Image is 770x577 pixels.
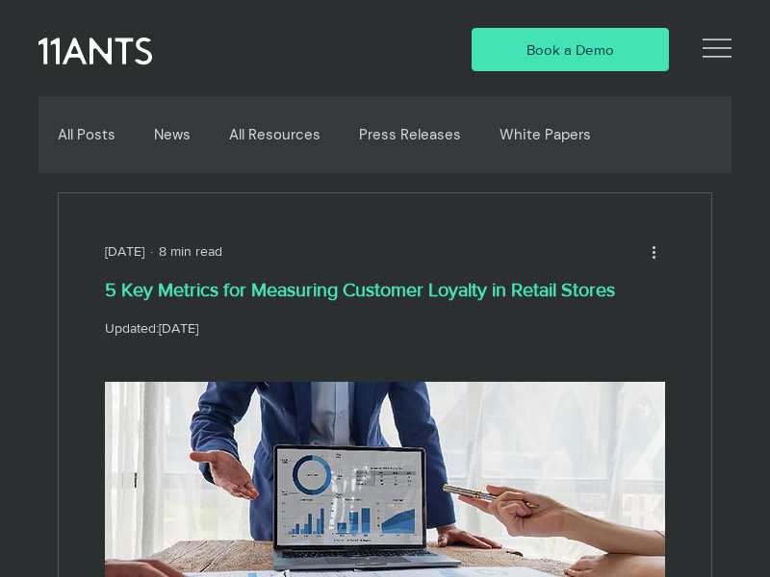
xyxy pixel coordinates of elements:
[359,126,461,143] a: Press Releases
[472,28,669,71] a: Book a Demo
[526,39,614,60] span: Book a Demo
[55,96,709,173] nav: Blog
[105,243,144,259] span: Sep 22, 2023
[105,277,665,304] h1: 5 Key Metrics for Measuring Customer Loyalty in Retail Stores
[159,320,198,336] span: Jul 8
[500,126,591,143] a: White Papers
[642,239,665,263] button: More actions
[154,126,191,143] a: News
[58,126,115,143] a: All Posts
[105,318,665,339] p: Updated:
[159,243,222,259] span: 8 min read
[703,34,731,63] svg: Open Site Navigation
[229,126,321,143] a: All Resources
